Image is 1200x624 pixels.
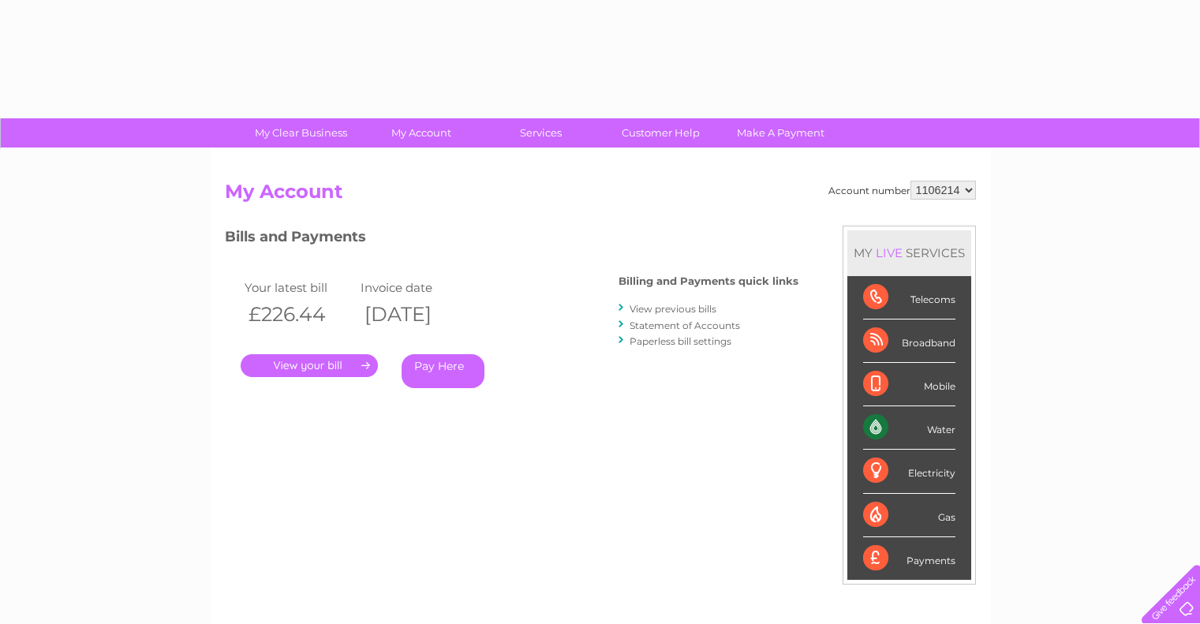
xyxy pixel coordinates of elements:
[863,450,955,493] div: Electricity
[863,406,955,450] div: Water
[236,118,366,148] a: My Clear Business
[863,276,955,319] div: Telecoms
[241,277,357,298] td: Your latest bill
[873,245,906,260] div: LIVE
[716,118,846,148] a: Make A Payment
[847,230,971,275] div: MY SERVICES
[241,298,357,331] th: £226.44
[630,319,740,331] a: Statement of Accounts
[619,275,798,287] h4: Billing and Payments quick links
[630,303,716,315] a: View previous bills
[863,537,955,580] div: Payments
[630,335,731,347] a: Paperless bill settings
[828,181,976,200] div: Account number
[402,354,484,388] a: Pay Here
[225,181,976,211] h2: My Account
[863,319,955,363] div: Broadband
[357,277,473,298] td: Invoice date
[863,494,955,537] div: Gas
[225,226,798,253] h3: Bills and Payments
[596,118,726,148] a: Customer Help
[241,354,378,377] a: .
[863,363,955,406] div: Mobile
[357,298,473,331] th: [DATE]
[356,118,486,148] a: My Account
[476,118,606,148] a: Services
